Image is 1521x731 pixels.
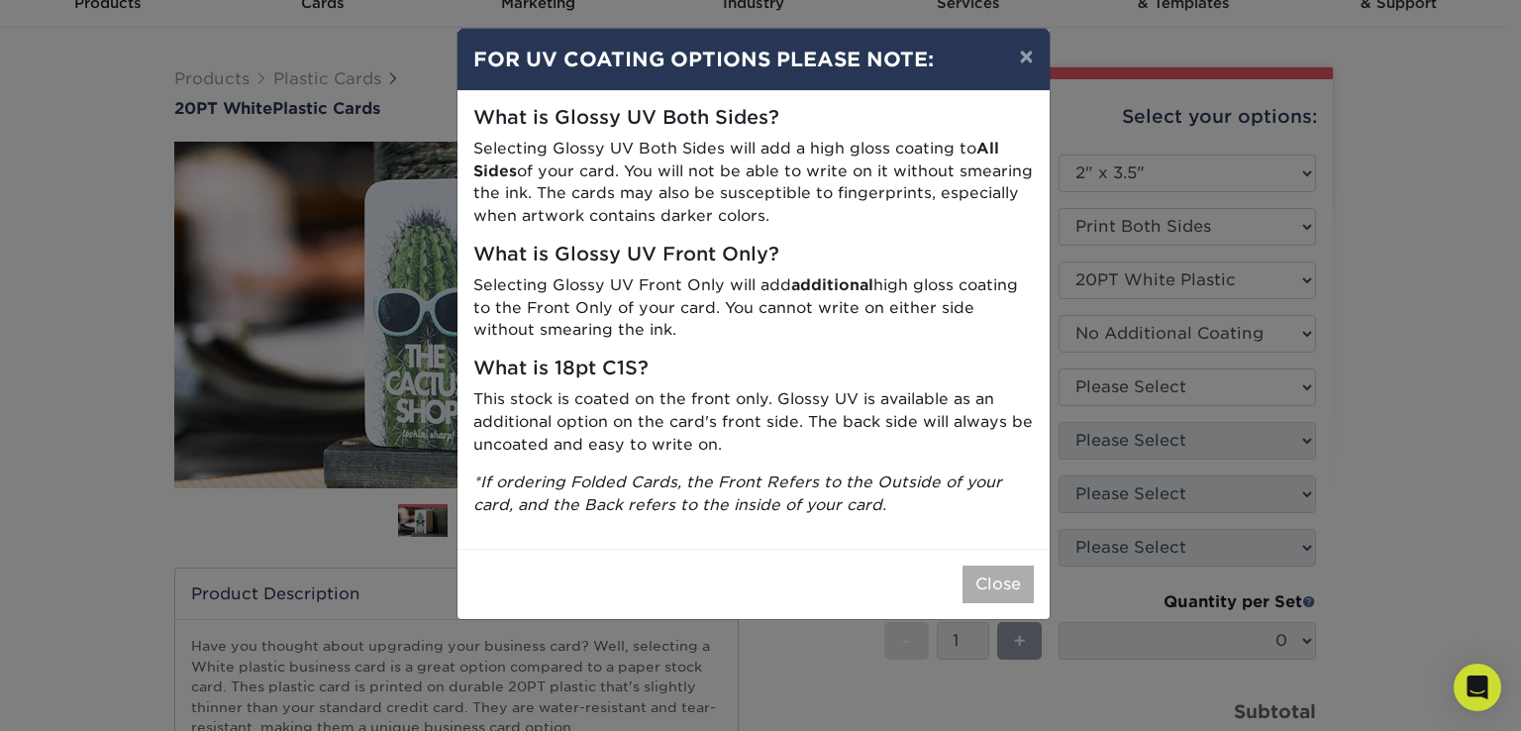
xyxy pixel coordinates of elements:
button: Close [963,566,1034,603]
h4: FOR UV COATING OPTIONS PLEASE NOTE: [473,45,1034,74]
button: × [1003,29,1049,84]
i: *If ordering Folded Cards, the Front Refers to the Outside of your card, and the Back refers to t... [473,472,1002,514]
strong: additional [791,275,873,294]
h5: What is Glossy UV Front Only? [473,244,1034,266]
p: Selecting Glossy UV Front Only will add high gloss coating to the Front Only of your card. You ca... [473,274,1034,342]
p: This stock is coated on the front only. Glossy UV is available as an additional option on the car... [473,388,1034,456]
p: Selecting Glossy UV Both Sides will add a high gloss coating to of your card. You will not be abl... [473,138,1034,228]
div: Open Intercom Messenger [1454,664,1501,711]
h5: What is Glossy UV Both Sides? [473,107,1034,130]
strong: All Sides [473,139,999,180]
h5: What is 18pt C1S? [473,358,1034,380]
